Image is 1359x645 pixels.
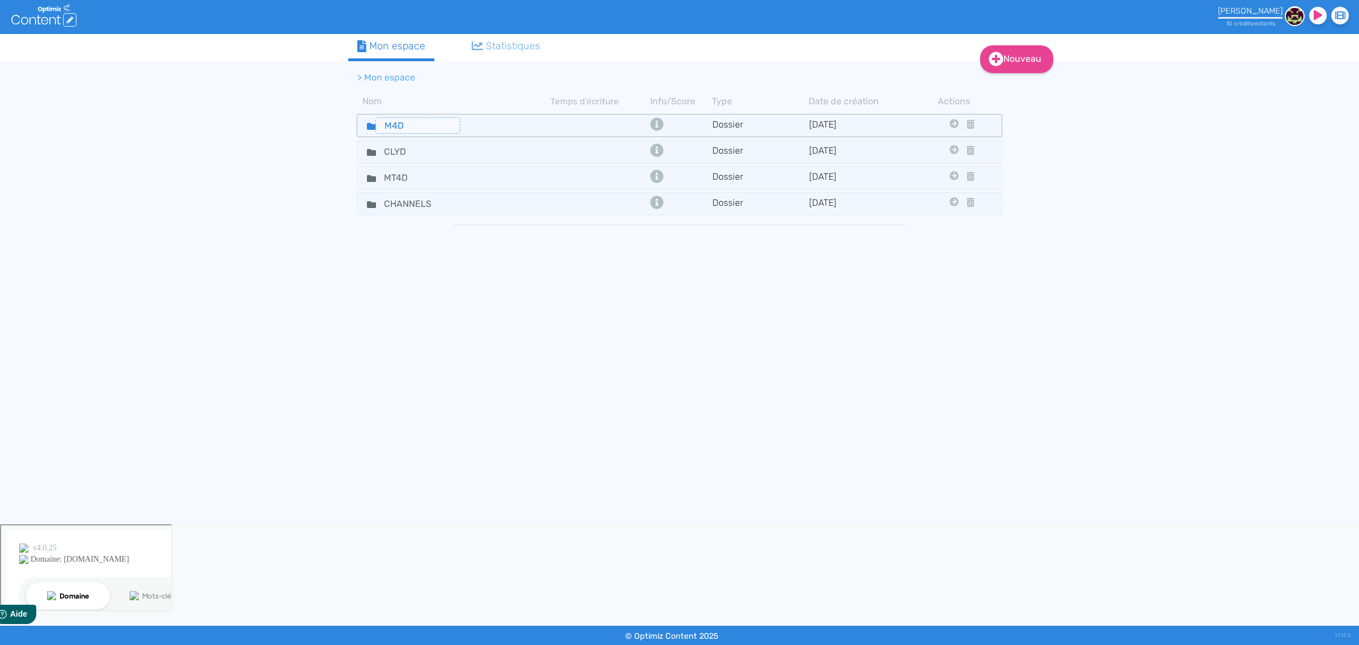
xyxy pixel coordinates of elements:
img: website_grey.svg [18,29,27,39]
div: Mots-clés [141,67,173,74]
span: s [1272,20,1275,27]
td: [DATE] [809,196,905,212]
a: Nouveau [980,45,1053,73]
nav: breadcrumb [348,64,914,91]
div: Mon espace [357,39,425,54]
th: Temps d'écriture [550,95,647,108]
div: v 4.0.25 [32,18,55,27]
input: Nom de dossier [375,143,460,160]
th: Type [712,95,809,108]
img: 13f2eaff85d0f122c5f3a43cc6475a25 [1285,6,1305,26]
th: Info/Score [647,95,712,108]
a: Mon espace [348,34,434,61]
a: Statistiques [463,34,550,58]
div: Statistiques [472,39,541,54]
input: Nom de dossier [375,169,460,186]
div: Domaine [58,67,87,74]
td: Dossier [712,117,809,134]
img: tab_keywords_by_traffic_grey.svg [129,66,138,75]
th: Nom [357,95,550,108]
li: > Mon espace [357,71,415,84]
td: [DATE] [809,117,905,134]
th: Date de création [809,95,905,108]
div: V1.13.5 [1335,626,1351,645]
td: Dossier [712,169,809,186]
td: Dossier [712,143,809,160]
td: [DATE] [809,169,905,186]
div: Domaine: [DOMAIN_NAME] [29,29,128,39]
input: Nom de dossier [375,196,460,212]
img: tab_domain_overview_orange.svg [46,66,55,75]
div: [PERSON_NAME] [1218,6,1283,16]
th: Actions [947,95,961,108]
span: Aide [58,9,75,18]
td: Dossier [712,196,809,212]
span: s [1250,20,1253,27]
img: logo_orange.svg [18,18,27,27]
input: Nom de dossier [375,117,460,134]
small: © Optimiz Content 2025 [625,631,719,641]
td: [DATE] [809,143,905,160]
small: 10 crédit restant [1226,20,1275,27]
